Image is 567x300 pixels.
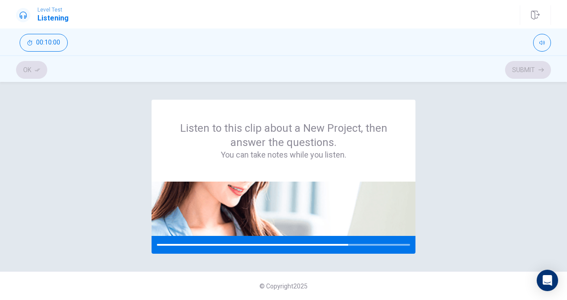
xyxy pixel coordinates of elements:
[173,121,394,160] div: Listen to this clip about a New Project, then answer the questions.
[259,283,308,290] span: © Copyright 2025
[37,7,69,13] span: Level Test
[537,270,558,291] div: Open Intercom Messenger
[36,39,60,46] span: 00:10:00
[173,150,394,160] h4: You can take notes while you listen.
[152,182,415,236] img: passage image
[37,13,69,24] h1: Listening
[20,34,68,52] button: 00:10:00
